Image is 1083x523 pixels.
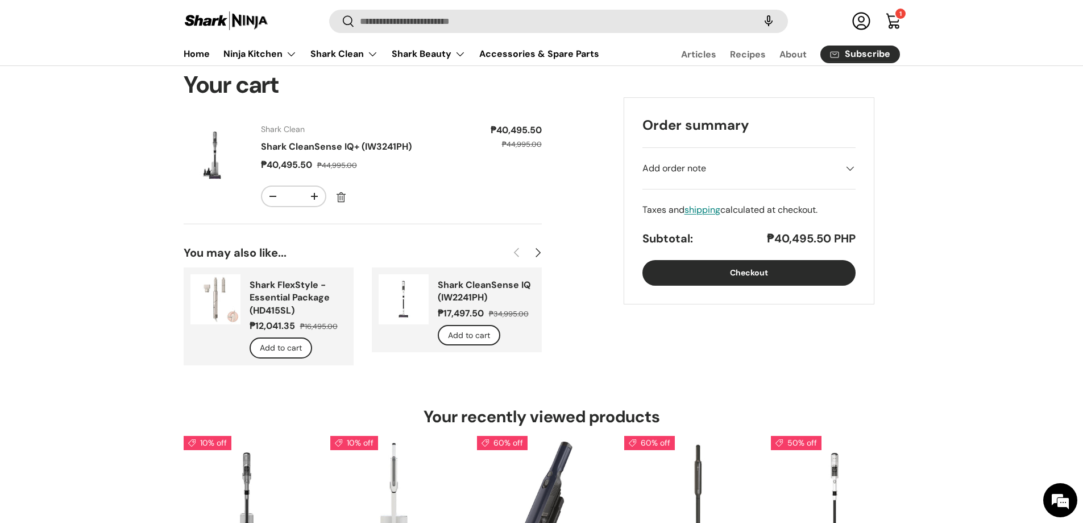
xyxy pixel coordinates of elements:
div: Taxes and calculated at checkout. [642,203,856,217]
dd: ₱40,495.50 [261,159,315,171]
a: Shark FlexStyle - Essential Package (HD415SL) [250,279,330,316]
span: We're online! [66,143,157,258]
s: ₱44,995.00 [502,139,542,149]
nav: Secondary [654,43,900,65]
summary: Ninja Kitchen [217,43,304,65]
a: Remove [331,187,351,208]
a: Shark CleanSense IQ+ (IW3241PH) [261,141,412,153]
textarea: Type your message and hit 'Enter' [6,311,217,351]
a: About [779,43,807,65]
a: Shark CleanSense IQ (IW2241PH) [438,279,531,303]
div: Minimize live chat window [186,6,214,33]
p: ₱40,495.50 PHP [767,230,856,246]
h2: Your recently viewed products [184,406,900,427]
summary: Shark Clean [304,43,385,65]
span: 10% off [330,436,378,450]
a: Subscribe [820,46,900,63]
span: 60% off [624,436,675,450]
nav: Primary [184,43,599,65]
span: 10% off [184,436,231,450]
img: Shark Ninja Philippines [184,10,269,32]
a: Home [184,43,210,65]
h1: Your cart [184,70,542,101]
button: Add to cart [250,337,312,359]
summary: Add order note [642,148,856,189]
speech-search-button: Search by voice [750,9,787,34]
a: Articles [681,43,716,65]
span: Subscribe [845,50,890,59]
h2: You may also like... [184,245,507,261]
div: Chat with us now [59,64,191,79]
button: Checkout [642,260,856,286]
a: Recipes [730,43,766,65]
summary: Shark Beauty [385,43,472,65]
s: ₱44,995.00 [317,160,357,170]
dd: ₱40,495.50 [458,123,542,137]
a: Accessories & Spare Parts [479,43,599,65]
span: 1 [899,10,902,18]
span: Add order note [642,162,706,175]
input: Quantity [284,187,304,206]
span: 50% off [771,436,821,450]
button: Add to cart [438,325,500,346]
h3: Subtotal: [642,230,693,246]
div: Shark Clean [261,123,445,135]
a: shipping [684,204,720,216]
img: shark-cleansense-auto-empty-dock-iw3241ae-full-view-sharkninja-philippines [184,123,247,187]
span: 60% off [477,436,528,450]
h2: Order summary [642,116,856,134]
